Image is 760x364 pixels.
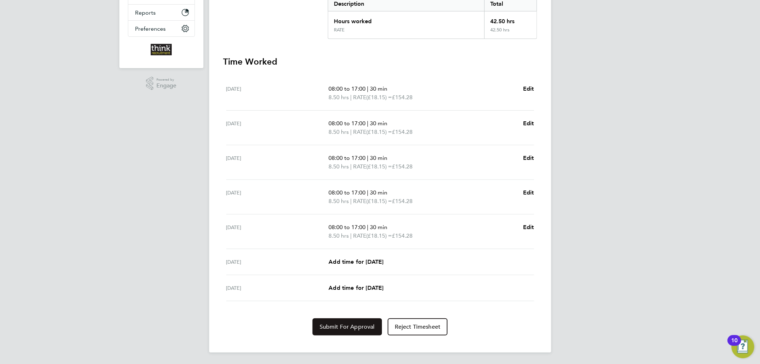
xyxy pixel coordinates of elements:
span: Add time for [DATE] [329,284,383,291]
div: RATE [334,27,345,33]
button: Submit For Approval [312,318,382,335]
div: [DATE] [226,85,329,102]
span: 08:00 to 17:00 [329,120,366,127]
div: [DATE] [226,223,329,240]
div: 42.50 hrs [484,27,536,39]
button: Reject Timesheet [388,318,448,335]
span: 08:00 to 17:00 [329,85,366,92]
a: Go to home page [128,44,195,55]
span: (£18.15) = [366,232,392,239]
div: [DATE] [226,258,329,266]
span: 30 min [370,120,387,127]
span: 30 min [370,85,387,92]
a: Add time for [DATE] [329,258,383,266]
span: | [350,198,352,204]
span: £154.28 [392,128,413,135]
span: Powered by [156,77,176,83]
span: £154.28 [392,163,413,170]
span: 30 min [370,224,387,231]
span: | [350,232,352,239]
h3: Time Worked [223,56,537,67]
span: 8.50 hrs [329,128,349,135]
span: Add time for [DATE] [329,258,383,265]
span: Reject Timesheet [395,323,441,330]
div: [DATE] [226,154,329,171]
span: 8.50 hrs [329,94,349,101]
span: 08:00 to 17:00 [329,189,366,196]
span: 08:00 to 17:00 [329,155,366,161]
a: Add time for [DATE] [329,284,383,292]
span: 8.50 hrs [329,163,349,170]
span: Engage [156,83,176,89]
div: 10 [731,340,738,350]
span: | [367,120,368,127]
span: (£18.15) = [366,163,392,170]
span: Edit [523,189,534,196]
span: | [350,94,352,101]
span: 8.50 hrs [329,198,349,204]
span: RATE [353,128,366,136]
span: (£18.15) = [366,94,392,101]
span: | [367,155,368,161]
span: Edit [523,155,534,161]
button: Reports [128,5,195,20]
span: Reports [135,9,156,16]
span: 8.50 hrs [329,232,349,239]
span: | [350,128,352,135]
a: Edit [523,188,534,197]
span: £154.28 [392,198,413,204]
span: 08:00 to 17:00 [329,224,366,231]
div: 42.50 hrs [484,11,536,27]
button: Open Resource Center, 10 new notifications [731,335,754,358]
span: Submit For Approval [320,323,375,330]
span: | [367,85,368,92]
button: Preferences [128,21,195,36]
a: Edit [523,85,534,93]
span: 30 min [370,155,387,161]
span: | [367,189,368,196]
div: [DATE] [226,119,329,136]
span: (£18.15) = [366,198,392,204]
span: (£18.15) = [366,128,392,135]
img: thinkrecruitment-logo-retina.png [151,44,172,55]
span: 30 min [370,189,387,196]
a: Edit [523,154,534,162]
span: | [367,224,368,231]
span: Preferences [135,25,166,32]
span: RATE [353,197,366,206]
span: | [350,163,352,170]
span: Edit [523,120,534,127]
span: £154.28 [392,232,413,239]
span: Edit [523,85,534,92]
span: £154.28 [392,94,413,101]
a: Edit [523,223,534,232]
span: RATE [353,93,366,102]
a: Edit [523,119,534,128]
div: [DATE] [226,188,329,206]
span: Edit [523,224,534,231]
a: Powered byEngage [146,77,176,90]
span: RATE [353,162,366,171]
div: Hours worked [328,11,485,27]
div: [DATE] [226,284,329,292]
span: RATE [353,232,366,240]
